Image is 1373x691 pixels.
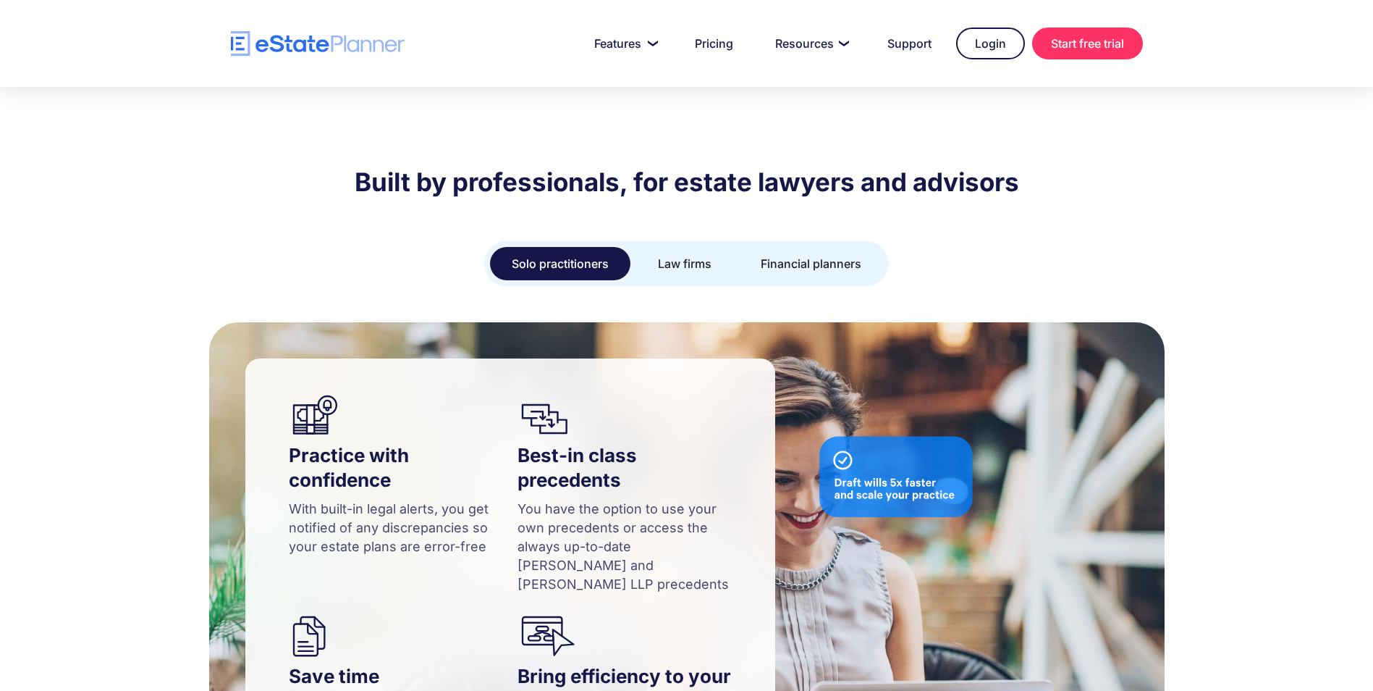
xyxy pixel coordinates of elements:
[289,443,503,493] h4: Practice with confidence
[289,664,503,689] h4: Save time
[512,254,609,274] div: Solo practitioners
[1032,28,1143,59] a: Start free trial
[677,29,751,58] a: Pricing
[517,395,698,436] img: icon of estate templates
[577,29,670,58] a: Features
[517,443,732,493] h4: Best-in class precedents
[870,29,949,58] a: Support
[289,616,470,657] img: icon for eState Planner, helping lawyers save time
[517,616,698,657] img: icon that highlights efficiency for estate lawyers
[231,31,405,56] a: home
[517,500,732,594] p: You have the option to use your own precedents or access the always up-to-date [PERSON_NAME] and ...
[289,395,470,436] img: an estate lawyer confident while drafting wills for their clients
[658,254,711,274] div: Law firms
[956,28,1025,59] a: Login
[761,254,861,274] div: Financial planners
[758,29,863,58] a: Resources
[289,500,503,556] p: With built-in legal alerts, you get notified of any discrepancies so your estate plans are error-...
[231,166,1143,198] h2: Built by professionals, for estate lawyers and advisors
